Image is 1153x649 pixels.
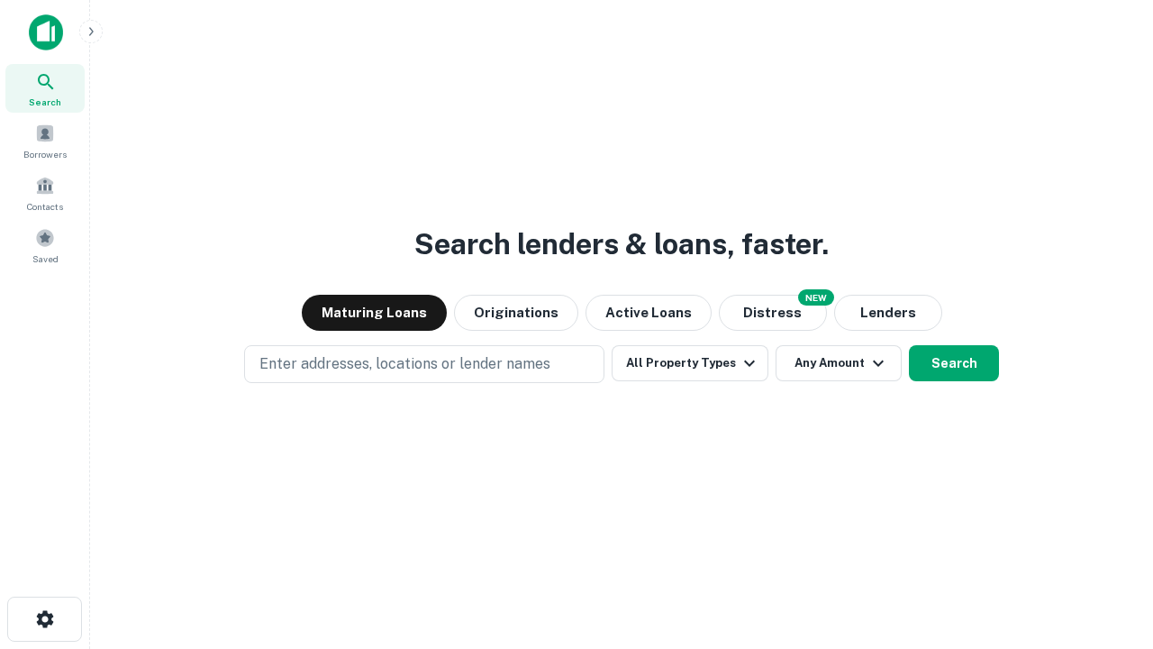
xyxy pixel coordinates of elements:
[1063,505,1153,591] iframe: Chat Widget
[834,295,942,331] button: Lenders
[29,14,63,50] img: capitalize-icon.png
[909,345,999,381] button: Search
[776,345,902,381] button: Any Amount
[302,295,447,331] button: Maturing Loans
[5,64,85,113] a: Search
[454,295,578,331] button: Originations
[29,95,61,109] span: Search
[414,223,829,266] h3: Search lenders & loans, faster.
[612,345,768,381] button: All Property Types
[23,147,67,161] span: Borrowers
[5,221,85,270] a: Saved
[27,199,63,214] span: Contacts
[259,353,550,375] p: Enter addresses, locations or lender names
[586,295,712,331] button: Active Loans
[719,295,827,331] button: Search distressed loans with lien and other non-mortgage details.
[798,289,834,306] div: NEW
[5,116,85,165] a: Borrowers
[244,345,604,383] button: Enter addresses, locations or lender names
[5,169,85,217] a: Contacts
[32,251,59,266] span: Saved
